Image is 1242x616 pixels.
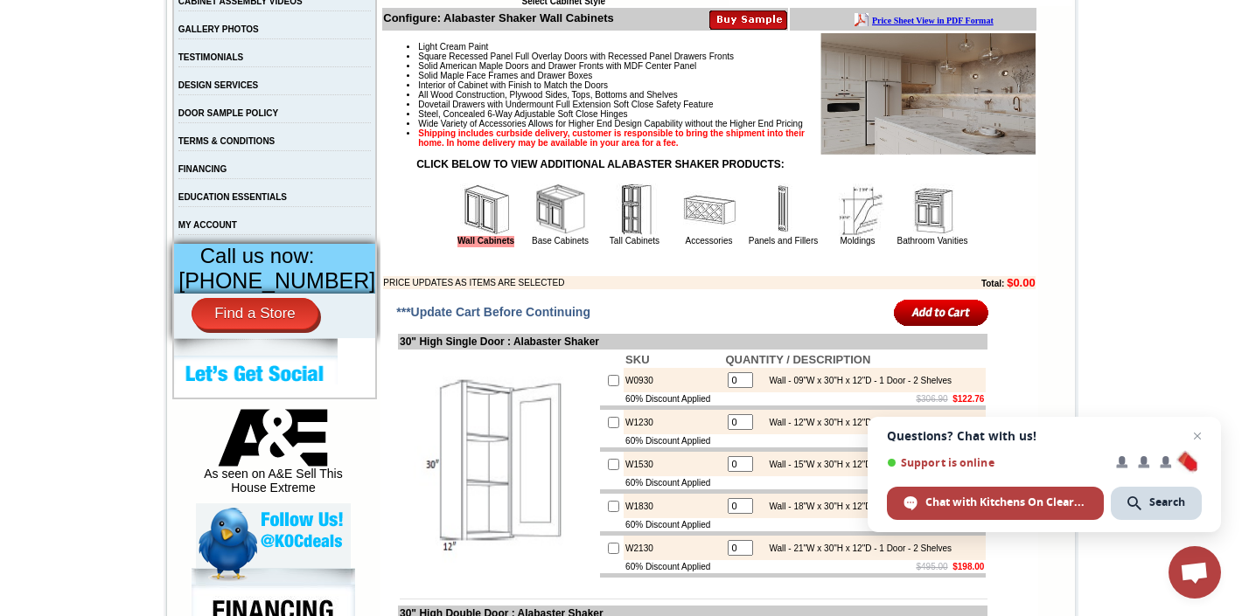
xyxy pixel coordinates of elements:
[624,536,723,560] td: W2130
[760,543,952,553] div: Wall - 21"W x 30"H x 12"D - 1 Door - 2 Shelves
[418,61,696,71] span: Solid American Maple Doors and Drawer Fronts with MDF Center Panel
[832,183,884,236] img: Moldings
[418,80,608,90] span: Interior of Cabinet with Finish to Match the Doors
[686,236,733,246] a: Accessories
[610,236,659,246] a: Tall Cabinets
[534,183,587,236] img: Base Cabinets
[416,158,785,170] strong: CLICK BELOW TO VIEW ADDITIONAL ALABASTER SHAKER PRODUCTS:
[897,236,968,246] a: Bathroom Vanities
[981,279,1004,288] b: Total:
[418,71,592,80] span: Solid Maple Face Frames and Drawer Boxes
[917,394,948,404] s: $306.90
[158,80,203,97] td: Baycreek Gray
[624,434,723,447] td: 60% Discount Applied
[1007,276,1036,289] b: $0.00
[887,487,1104,520] span: Chat with Kitchens On Clearance
[952,562,984,571] b: $198.00
[178,24,259,34] a: GALLERY PHOTOS
[952,394,984,404] b: $122.76
[624,518,723,531] td: 60% Discount Applied
[457,236,514,247] a: Wall Cabinets
[820,33,1036,155] img: Product Image
[156,49,158,50] img: spacer.gif
[383,11,613,24] b: Configure: Alabaster Shaker Wall Cabinets
[47,80,101,99] td: [PERSON_NAME] Yellow Walnut
[103,80,157,99] td: [PERSON_NAME] White Shaker
[178,164,227,174] a: FINANCING
[1111,487,1202,520] span: Search
[624,368,723,392] td: W0930
[20,7,142,17] b: Price Sheet View in PDF Format
[418,42,488,52] span: Light Cream Paint
[20,3,142,17] a: Price Sheet View in PDF Format
[250,49,253,50] img: spacer.gif
[418,100,713,109] span: Dovetail Drawers with Undermount Full Extension Soft Close Safety Feature
[624,560,723,573] td: 60% Discount Applied
[400,366,597,563] img: 30'' High Single Door
[887,456,1104,469] span: Support is online
[624,476,723,489] td: 60% Discount Applied
[757,183,810,236] img: Panels and Fillers
[203,49,206,50] img: spacer.gif
[625,353,649,366] b: SKU
[624,494,723,518] td: W1830
[460,183,513,236] img: Wall Cabinets
[45,49,47,50] img: spacer.gif
[206,80,250,97] td: Bellmonte Maple
[398,334,987,350] td: 30" High Single Door : Alabaster Shaker
[192,298,318,329] a: Find a Store
[683,183,736,236] img: Accessories
[101,49,103,50] img: spacer.gif
[760,502,952,511] div: Wall - 18"W x 30"H x 12"D - 1 Door - 2 Shelves
[840,236,875,246] a: Moldings
[178,268,375,293] span: [PHONE_NUMBER]
[624,392,723,405] td: 60% Discount Applied
[887,429,1202,443] span: Questions? Chat with us!
[178,192,287,202] a: EDUCATION ESSENTIALS
[760,418,952,427] div: Wall - 12"W x 30"H x 12"D - 1 Door - 2 Shelves
[624,452,723,476] td: W1530
[624,410,723,434] td: W1230
[906,183,959,236] img: Bathroom Vanities
[178,220,237,230] a: MY ACCOUNT
[609,183,661,236] img: Tall Cabinets
[725,353,870,366] b: QUANTITY / DESCRIPTION
[1169,546,1221,599] a: Open chat
[196,409,351,503] div: As seen on A&E Sell This House Extreme
[894,298,989,327] input: Add to Cart
[178,136,276,146] a: TERMS & CONDITIONS
[917,562,948,571] s: $495.00
[418,119,802,128] span: Wide Variety of Accessories Allows for Higher End Design Capability without the Higher End Pricing
[1149,495,1185,510] span: Search
[532,236,589,246] a: Base Cabinets
[178,80,259,90] a: DESIGN SERVICES
[178,52,243,62] a: TESTIMONIALS
[383,276,885,289] td: PRICE UPDATES AS ITEMS ARE SELECTED
[418,109,627,119] span: Steel, Concealed 6-Way Adjustable Soft Close Hinges
[925,495,1087,510] span: Chat with Kitchens On Clearance
[253,80,306,99] td: [PERSON_NAME] Blue Shaker
[3,4,17,18] img: pdf.png
[418,52,734,61] span: Square Recessed Panel Full Overlay Doors with Recessed Panel Drawers Fronts
[418,90,677,100] span: All Wood Construction, Plywood Sides, Tops, Bottoms and Shelves
[749,236,818,246] a: Panels and Fillers
[760,460,952,469] div: Wall - 15"W x 30"H x 12"D - 1 Door - 2 Shelves
[306,49,309,50] img: spacer.gif
[178,108,278,118] a: DOOR SAMPLE POLICY
[396,305,590,319] span: ***Update Cart Before Continuing
[760,376,952,385] div: Wall - 09"W x 30"H x 12"D - 1 Door - 2 Shelves
[418,128,805,148] strong: Shipping includes curbside delivery, customer is responsible to bring the shipment into their hom...
[309,80,353,99] td: Black Pearl Shaker
[200,244,315,267] span: Call us now:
